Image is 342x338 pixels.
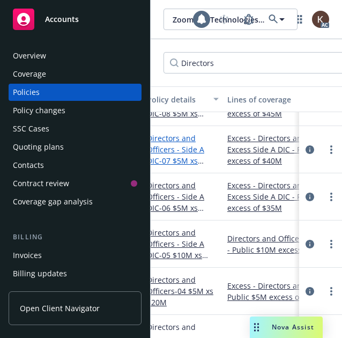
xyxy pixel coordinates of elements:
button: Policy details [143,86,223,112]
a: Invoices [9,247,142,264]
a: Directors and Officers - Side A DIC [147,86,217,141]
a: more [325,143,338,156]
a: Directors and Officers - Side A DIC [147,227,204,271]
a: more [325,238,338,251]
a: Billing updates [9,265,142,282]
div: Billing [9,232,142,243]
a: circleInformation [303,238,316,251]
button: ZoomInfo Technologies, Inc. [163,9,298,30]
a: Coverage [9,65,142,83]
div: Drag to move [250,317,263,338]
a: Report a Bug [238,9,259,30]
a: Directors and Officers - Side A DIC [147,180,217,236]
a: Directors and Officers [147,275,213,307]
span: Nova Assist [272,322,314,332]
span: Open Client Navigator [20,303,100,314]
a: circleInformation [303,285,316,298]
a: Search [263,9,284,30]
a: more [325,190,338,203]
a: Start snowing [213,9,235,30]
a: more [325,285,338,298]
div: Contacts [13,157,44,174]
a: circleInformation [303,143,316,156]
div: Coverage gap analysis [13,193,93,210]
a: Directors and Officers - Side A DIC [147,133,217,188]
span: - 07 $5M xs $40M Excess Side A DIC [147,156,217,188]
span: ZoomInfo Technologies, Inc. [173,14,265,25]
a: SSC Cases [9,120,142,137]
a: Quoting plans [9,138,142,156]
div: Contract review [13,175,69,192]
div: SSC Cases [13,120,49,137]
div: Invoices [13,247,42,264]
button: Nova Assist [250,317,323,338]
a: circleInformation [303,190,316,203]
span: - 04 $5M xs $20M [147,286,213,307]
img: photo [312,11,329,28]
span: Accounts [45,15,79,24]
a: Contract review [9,175,142,192]
div: Policy details [147,94,207,105]
a: Contacts [9,157,142,174]
span: - 06 $5M xs $35M Excess Side A DIC [147,203,217,236]
a: Policy changes [9,102,142,119]
a: Switch app [287,9,309,30]
div: Quoting plans [13,138,64,156]
a: Policies [9,84,142,101]
span: - 05 $10M xs $25M [147,250,208,271]
a: Overview [9,47,142,64]
div: Policy changes [13,102,65,119]
div: Billing updates [13,265,67,282]
div: Coverage [13,65,46,83]
a: Coverage gap analysis [9,193,142,210]
div: Overview [13,47,46,64]
div: Lines of coverage [227,94,341,105]
div: Policies [13,84,40,101]
a: Accounts [9,4,142,34]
